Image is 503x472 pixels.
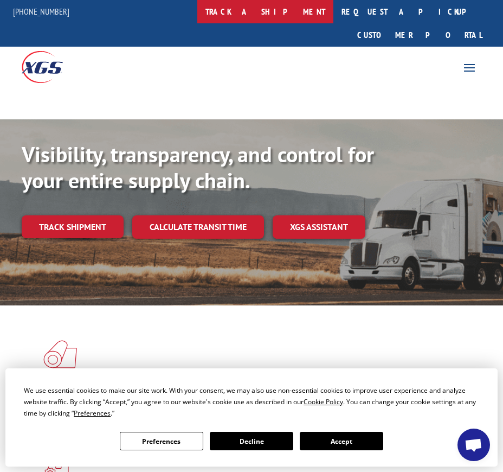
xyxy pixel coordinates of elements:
b: Visibility, transparency, and control for your entire supply chain. [22,140,374,194]
div: Cookie Consent Prompt [5,368,498,467]
a: XGS ASSISTANT [273,215,365,239]
a: Calculate transit time [132,215,264,239]
img: xgs-icon-total-supply-chain-intelligence-red [43,340,77,368]
a: Customer Portal [349,23,490,47]
span: Preferences [74,409,111,418]
button: Preferences [120,432,203,450]
a: [PHONE_NUMBER] [13,6,69,17]
div: We use essential cookies to make our site work. With your consent, we may also use non-essential ... [24,385,479,419]
button: Decline [210,432,293,450]
a: Track shipment [22,215,124,238]
div: Open chat [457,429,490,461]
button: Accept [300,432,383,450]
span: Cookie Policy [304,397,343,406]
